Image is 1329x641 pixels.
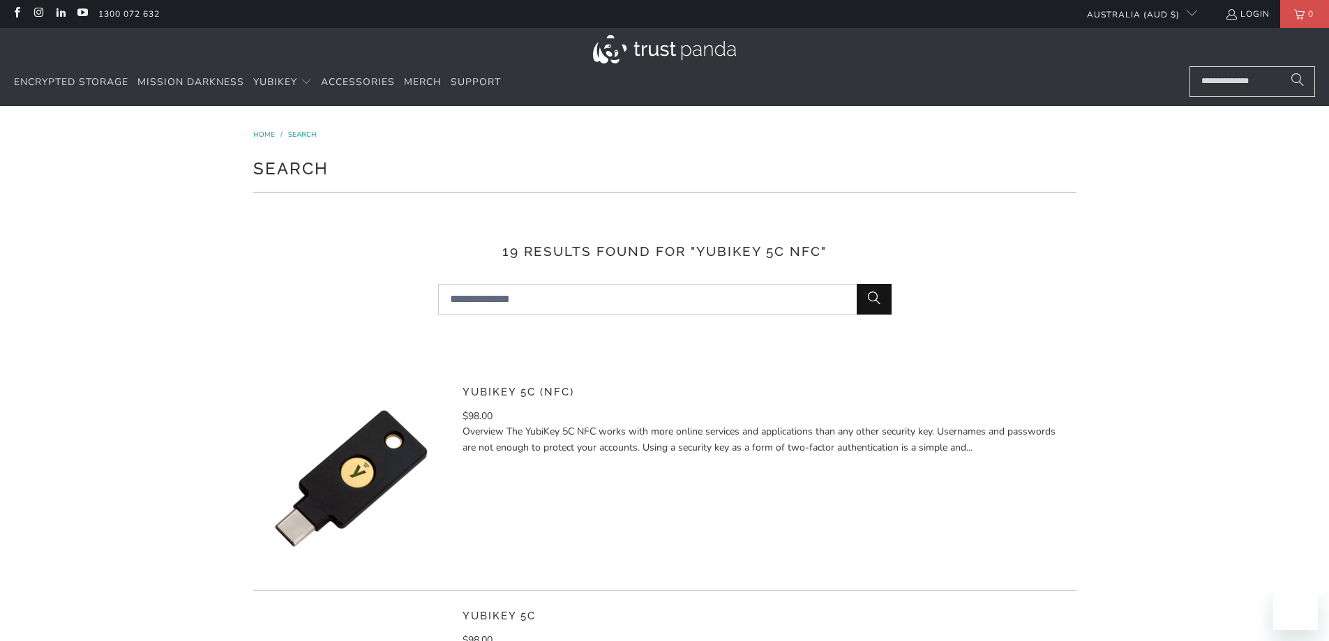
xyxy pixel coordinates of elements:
[98,6,160,22] a: 1300 072 632
[253,241,1076,262] h3: 19 results found for "yubikey 5c nfc"
[451,66,501,99] a: Support
[14,75,128,89] span: Encrypted Storage
[288,130,317,139] a: Search
[253,130,275,139] span: Home
[321,66,395,99] a: Accessories
[14,66,501,99] nav: Translation missing: en.navigation.header.main_nav
[253,130,277,139] a: Home
[463,386,574,398] a: YubiKey 5C (NFC)
[137,66,244,99] a: Mission Darkness
[857,284,892,315] button: Search
[253,75,297,89] span: YubiKey
[451,75,501,89] span: Support
[463,610,536,622] a: YubiKey 5C
[321,75,395,89] span: Accessories
[463,424,1066,455] p: Overview The YubiKey 5C NFC works with more online services and applications than any other secur...
[10,8,22,20] a: Trust Panda Australia on Facebook
[54,8,66,20] a: Trust Panda Australia on LinkedIn
[32,8,44,20] a: Trust Panda Australia on Instagram
[14,66,128,99] a: Encrypted Storage
[1280,66,1315,97] button: Search
[253,66,312,99] summary: YubiKey
[438,284,892,315] input: Search...
[463,409,493,423] span: $98.00
[404,75,442,89] span: Merch
[76,8,88,20] a: Trust Panda Australia on YouTube
[137,75,244,89] span: Mission Darkness
[1189,66,1315,97] input: Search...
[1273,585,1318,630] iframe: Button to launch messaging window
[593,35,736,63] img: Trust Panda Australia
[1225,6,1270,22] a: Login
[253,153,1076,181] h1: Search
[404,66,442,99] a: Merch
[253,381,449,576] img: YubiKey 5C (NFC)
[280,130,283,139] span: /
